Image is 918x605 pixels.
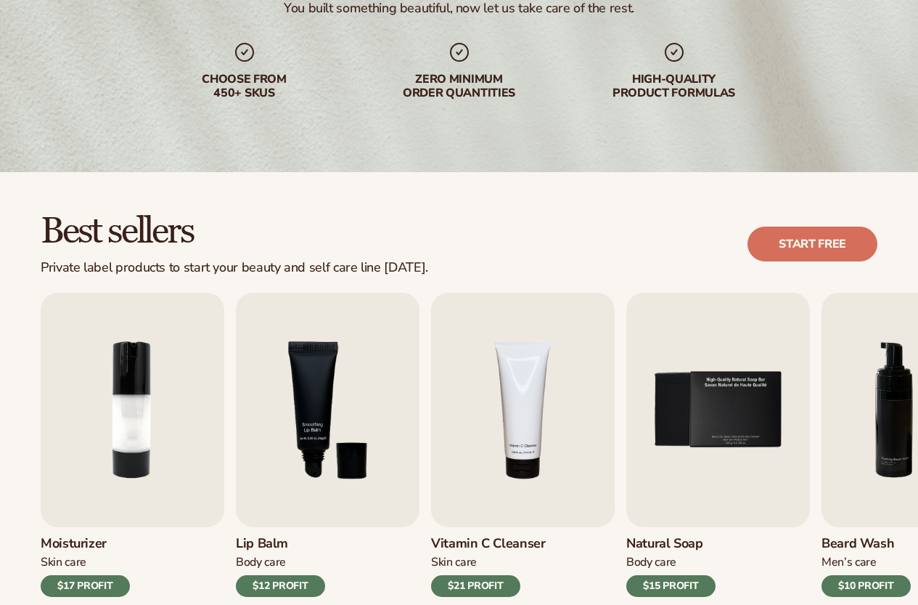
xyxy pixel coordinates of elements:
div: $12 PROFIT [236,575,325,597]
div: $21 PROFIT [431,575,520,597]
h3: Vitamin C Cleanser [431,536,546,552]
a: 4 / 9 [431,293,615,597]
a: 5 / 9 [626,293,810,597]
div: Body Care [626,555,716,570]
div: Body Care [236,555,325,570]
div: High-quality product formulas [581,73,767,100]
div: Skin Care [41,555,130,570]
a: Start free [747,227,877,261]
h3: Lip Balm [236,536,325,552]
div: Skin Care [431,555,546,570]
h3: Beard Wash [821,536,911,552]
h3: Moisturizer [41,536,130,552]
div: Men’s Care [821,555,911,570]
div: Choose from 450+ Skus [152,73,337,100]
div: $15 PROFIT [626,575,716,597]
h3: Natural Soap [626,536,716,552]
a: 2 / 9 [41,293,224,597]
div: Private label products to start your beauty and self care line [DATE]. [41,260,428,276]
div: $17 PROFIT [41,575,130,597]
div: Zero minimum order quantities [366,73,552,100]
a: 3 / 9 [236,293,419,597]
div: $10 PROFIT [821,575,911,597]
h2: Best sellers [41,213,428,251]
